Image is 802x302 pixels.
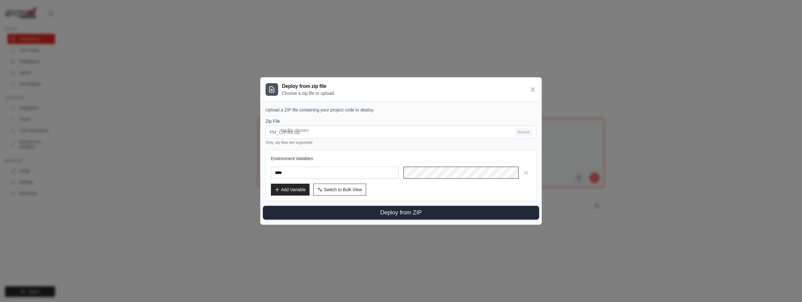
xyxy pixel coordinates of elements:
[266,140,536,145] p: Only .zip files are supported
[313,184,366,196] button: Switch to Bulk View
[282,90,335,96] p: Choose a zip file to upload.
[266,126,536,139] input: PM_CoPilot.zip Browse
[263,206,539,220] button: Deploy from ZIP
[266,107,536,113] p: Upload a ZIP file containing your project code to deploy.
[266,118,536,124] label: Zip File
[324,186,362,193] span: Switch to Bulk View
[282,83,335,90] h3: Deploy from zip file
[271,184,310,196] button: Add Variable
[271,155,531,162] h3: Environment Variables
